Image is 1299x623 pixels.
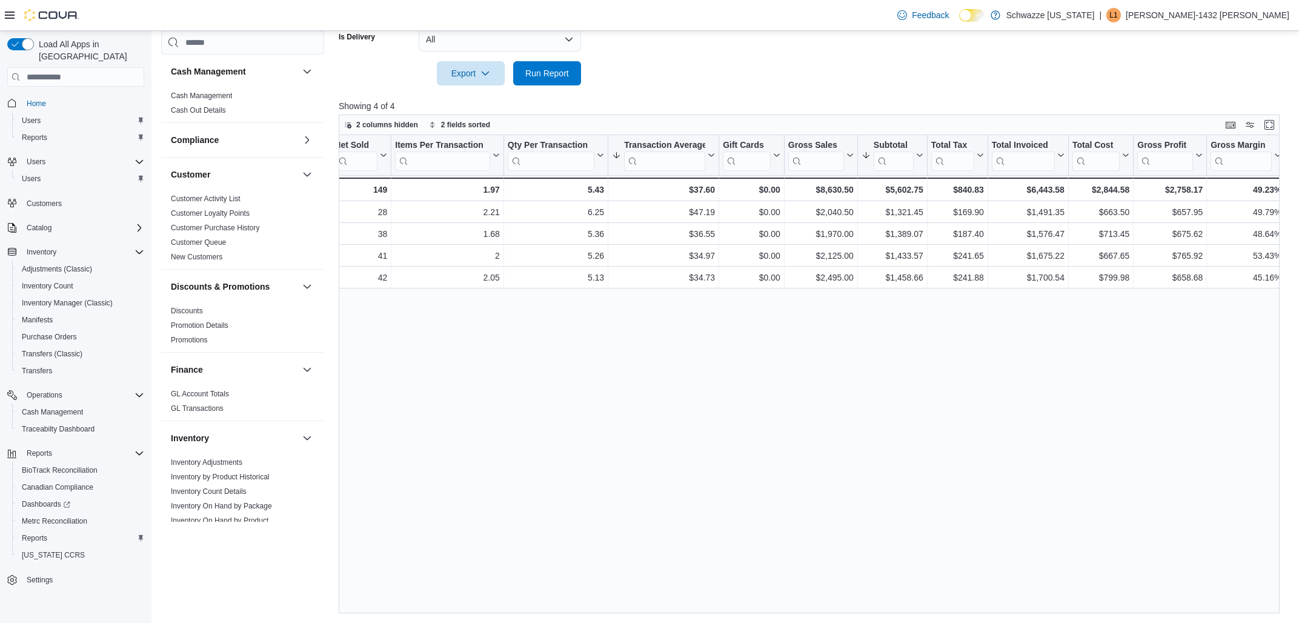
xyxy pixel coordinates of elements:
span: Users [17,113,144,128]
span: Traceabilty Dashboard [17,422,144,436]
button: Customer [171,168,297,181]
div: Transaction Average [624,140,705,152]
div: $0.00 [723,227,780,242]
div: $658.68 [1137,271,1203,285]
span: Traceabilty Dashboard [22,424,95,434]
span: 2 columns hidden [356,120,418,130]
input: Dark Mode [959,9,985,22]
div: Subtotal [874,140,914,171]
button: Export [437,61,505,85]
div: 149 [334,182,387,197]
a: Inventory Count Details [171,487,247,496]
button: Net Sold [334,140,387,171]
h3: Customer [171,168,210,181]
div: $1,491.35 [992,205,1065,220]
div: Gross Sales [788,140,844,152]
div: 1.97 [395,182,500,197]
a: GL Account Totals [171,390,229,398]
span: Transfers [17,364,144,378]
div: 42 [334,271,387,285]
div: $1,576.47 [992,227,1065,242]
span: Dashboards [22,499,70,509]
button: Settings [2,571,149,588]
div: $5,602.75 [862,182,923,197]
button: Operations [22,388,67,402]
span: GL Transactions [171,404,224,413]
div: $241.88 [931,271,984,285]
button: Keyboard shortcuts [1223,118,1238,132]
button: Reports [2,445,149,462]
button: Users [2,153,149,170]
span: Reports [27,448,52,458]
button: 2 columns hidden [339,118,423,132]
div: $47.19 [612,205,715,220]
button: Total Tax [931,140,984,171]
div: Gift Card Sales [723,140,771,171]
button: Home [2,94,149,112]
div: $8,630.50 [788,182,854,197]
a: Feedback [892,3,954,27]
button: Inventory [2,244,149,261]
div: $0.00 [723,271,780,285]
div: $663.50 [1072,205,1129,220]
div: Items Per Transaction [395,140,490,152]
div: $2,758.17 [1137,182,1203,197]
div: 28 [334,205,387,220]
span: Washington CCRS [17,548,144,562]
div: 49.79% [1211,205,1281,220]
div: $1,458.66 [862,271,923,285]
span: Reports [22,133,47,142]
div: 5.13 [508,271,604,285]
span: Reports [17,130,144,145]
a: Customer Activity List [171,195,241,203]
span: Operations [27,390,62,400]
button: Inventory [300,431,314,445]
button: Subtotal [862,140,923,171]
div: Finance [161,387,324,421]
button: Gift Cards [723,140,780,171]
div: $37.60 [612,182,715,197]
span: Cash Management [22,407,83,417]
a: Adjustments (Classic) [17,262,97,276]
div: 1.68 [395,227,500,242]
div: $657.95 [1137,205,1203,220]
a: Inventory Manager (Classic) [17,296,118,310]
div: $0.00 [723,205,780,220]
button: Items Per Transaction [395,140,500,171]
a: Dashboards [17,497,75,511]
span: L1 [1109,8,1117,22]
span: Purchase Orders [22,332,77,342]
button: Inventory [171,432,297,444]
div: 2.21 [395,205,500,220]
p: Showing 4 of 4 [339,100,1289,112]
span: Transfers (Classic) [17,347,144,361]
div: 2 [395,249,500,264]
button: Transfers (Classic) [12,345,149,362]
a: Cash Management [17,405,88,419]
div: Qty Per Transaction [508,140,594,171]
span: Adjustments (Classic) [22,264,92,274]
span: Promotions [171,335,208,345]
button: Users [22,155,50,169]
a: Users [17,172,45,186]
div: Gross Margin [1211,140,1272,152]
div: Total Cost [1072,140,1120,171]
button: Purchase Orders [12,328,149,345]
a: Canadian Compliance [17,480,98,495]
div: 5.43 [508,182,604,197]
span: Dashboards [17,497,144,511]
a: Transfers [17,364,57,378]
button: Inventory Manager (Classic) [12,295,149,311]
button: Qty Per Transaction [508,140,604,171]
button: Reports [22,446,57,461]
span: Cash Management [171,91,232,101]
span: New Customers [171,252,222,262]
button: Operations [2,387,149,404]
a: [US_STATE] CCRS [17,548,90,562]
div: $799.98 [1072,271,1129,285]
button: 2 fields sorted [424,118,495,132]
button: Run Report [513,61,581,85]
span: Users [22,116,41,125]
div: $2,495.00 [788,271,854,285]
a: Settings [22,573,58,587]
